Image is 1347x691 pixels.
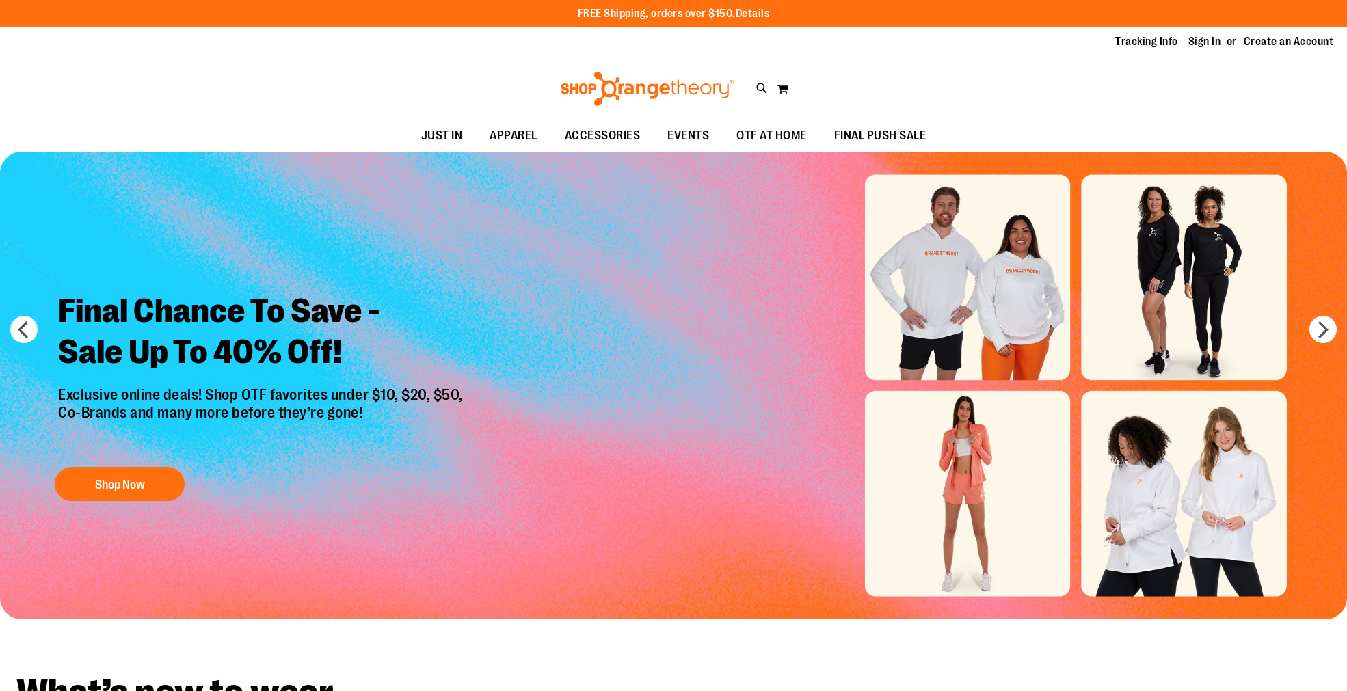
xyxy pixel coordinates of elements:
[48,280,477,386] h2: Final Chance To Save - Sale Up To 40% Off!
[1244,34,1334,49] a: Create an Account
[578,6,770,22] p: FREE Shipping, orders over $150.
[559,72,736,106] img: Shop Orangetheory
[654,120,723,152] a: EVENTS
[1309,316,1337,343] button: next
[821,120,940,152] a: FINAL PUSH SALE
[490,120,537,151] span: APPAREL
[723,120,821,152] a: OTF AT HOME
[48,280,477,508] a: Final Chance To Save -Sale Up To 40% Off! Exclusive online deals! Shop OTF favorites under $10, $...
[476,120,551,152] a: APPAREL
[48,386,477,453] p: Exclusive online deals! Shop OTF favorites under $10, $20, $50, Co-Brands and many more before th...
[667,120,709,151] span: EVENTS
[421,120,463,151] span: JUST IN
[736,8,770,20] a: Details
[565,120,641,151] span: ACCESSORIES
[1115,34,1178,49] a: Tracking Info
[736,120,807,151] span: OTF AT HOME
[10,316,38,343] button: prev
[408,120,477,152] a: JUST IN
[834,120,926,151] span: FINAL PUSH SALE
[55,467,185,501] button: Shop Now
[1188,34,1221,49] a: Sign In
[551,120,654,152] a: ACCESSORIES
